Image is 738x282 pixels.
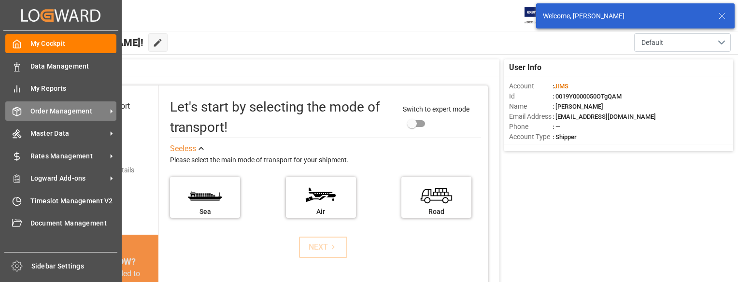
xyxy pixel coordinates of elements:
span: Sidebar Settings [31,261,118,271]
a: Timeslot Management V2 [5,191,116,210]
span: Timeslot Management V2 [30,196,117,206]
span: : [EMAIL_ADDRESS][DOMAIN_NAME] [553,113,656,120]
div: See less [170,143,196,155]
div: Please select the main mode of transport for your shipment. [170,155,481,166]
span: : 0019Y0000050OTgQAM [553,93,622,100]
span: My Reports [30,84,117,94]
button: open menu [634,33,731,52]
span: JIMS [554,83,568,90]
span: Default [641,38,663,48]
div: Road [406,207,467,217]
div: Air [291,207,351,217]
a: Data Management [5,56,116,75]
span: : [553,83,568,90]
span: : — [553,123,560,130]
span: Email Address [509,112,553,122]
img: Exertis%20JAM%20-%20Email%20Logo.jpg_1722504956.jpg [525,7,558,24]
button: NEXT [299,237,347,258]
span: User Info [509,62,541,73]
span: Name [509,101,553,112]
span: Rates Management [30,151,107,161]
span: Id [509,91,553,101]
div: NEXT [309,241,338,253]
div: Sea [175,207,235,217]
span: Switch to expert mode [403,105,469,113]
div: Welcome, [PERSON_NAME] [543,11,709,21]
span: : Shipper [553,133,577,141]
a: My Cockpit [5,34,116,53]
span: Account [509,81,553,91]
span: Order Management [30,106,107,116]
span: Logward Add-ons [30,173,107,183]
div: Let's start by selecting the mode of transport! [170,97,393,138]
span: Master Data [30,128,107,139]
span: Data Management [30,61,117,71]
span: Phone [509,122,553,132]
span: : [PERSON_NAME] [553,103,603,110]
a: My Reports [5,79,116,98]
span: Document Management [30,218,117,228]
span: Account Type [509,132,553,142]
span: Hello [PERSON_NAME]! [40,33,143,52]
span: My Cockpit [30,39,117,49]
